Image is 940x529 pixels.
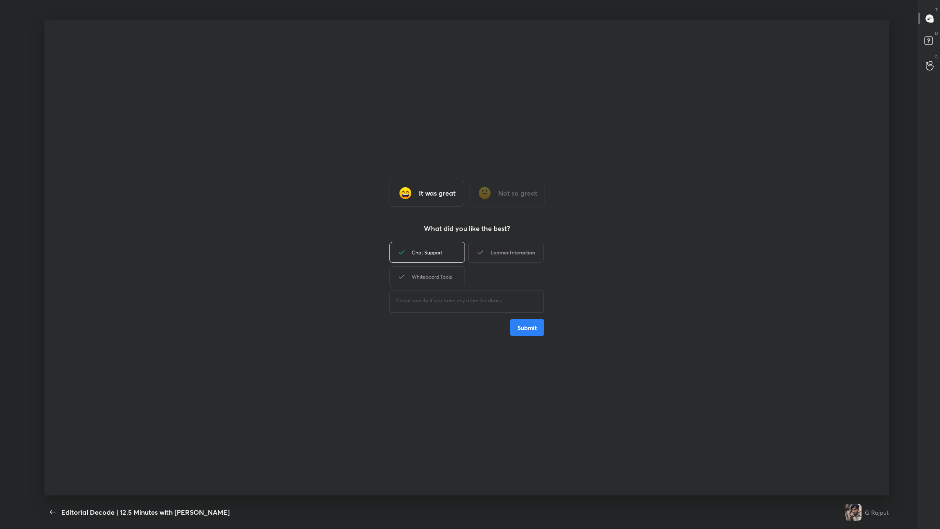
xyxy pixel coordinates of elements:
[468,242,544,263] div: Learner Interaction
[389,242,465,263] div: Chat Support
[389,266,465,287] div: Whiteboard Tools
[61,507,230,517] div: Editorial Decode | 12.5 Minutes with [PERSON_NAME]
[510,319,544,336] button: Submit
[935,30,938,37] p: D
[424,223,510,233] h3: What did you like the best?
[397,185,414,202] img: grinning_face_with_smiling_eyes_cmp.gif
[498,188,538,198] h3: Not so great
[935,7,938,13] p: T
[476,185,493,202] img: frowning_face_cmp.gif
[865,508,889,517] div: G Rajput
[419,188,456,198] h3: It was great
[845,504,862,521] img: 4d6be83f570242e9b3f3d3ea02a997cb.jpg
[935,54,938,60] p: G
